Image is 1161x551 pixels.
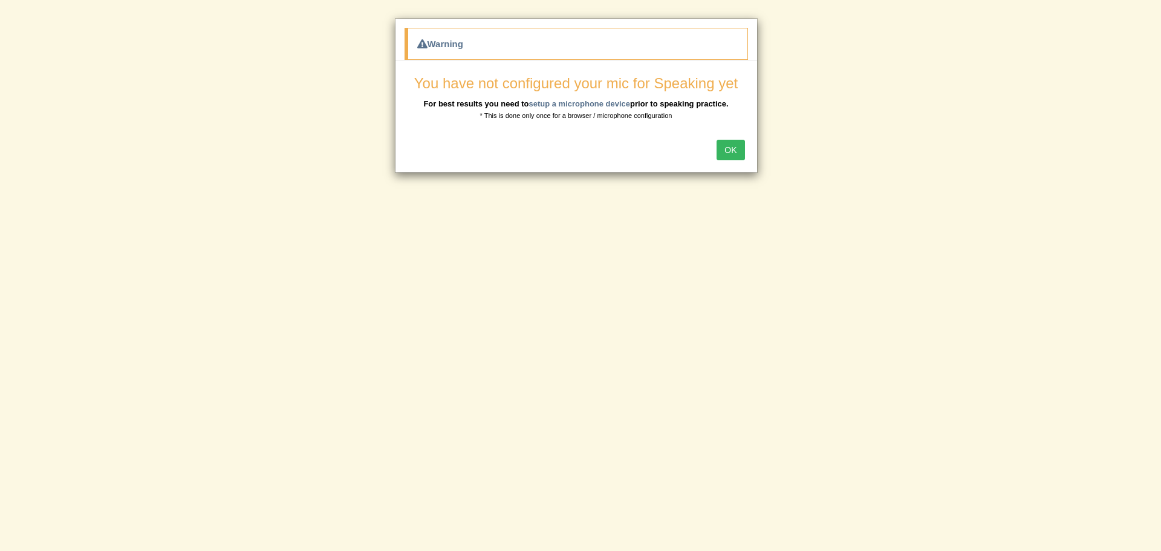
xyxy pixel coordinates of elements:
[528,99,630,108] a: setup a microphone device
[480,112,672,119] small: * This is done only once for a browser / microphone configuration
[405,28,748,60] div: Warning
[423,99,728,108] b: For best results you need to prior to speaking practice.
[717,140,744,160] button: OK
[414,75,738,91] span: You have not configured your mic for Speaking yet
